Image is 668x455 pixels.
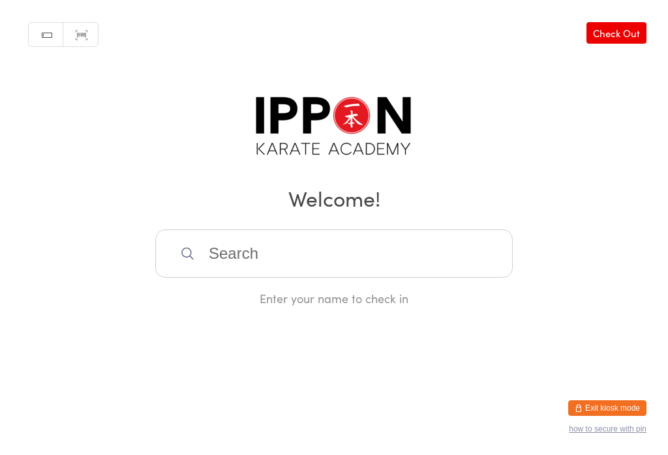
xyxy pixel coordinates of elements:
[155,229,513,278] input: Search
[13,183,655,213] h2: Welcome!
[252,91,416,165] img: Ippon Karate Academy
[568,400,646,416] button: Exit kiosk mode
[155,290,513,306] div: Enter your name to check in
[569,424,646,433] button: how to secure with pin
[586,22,646,44] a: Check Out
